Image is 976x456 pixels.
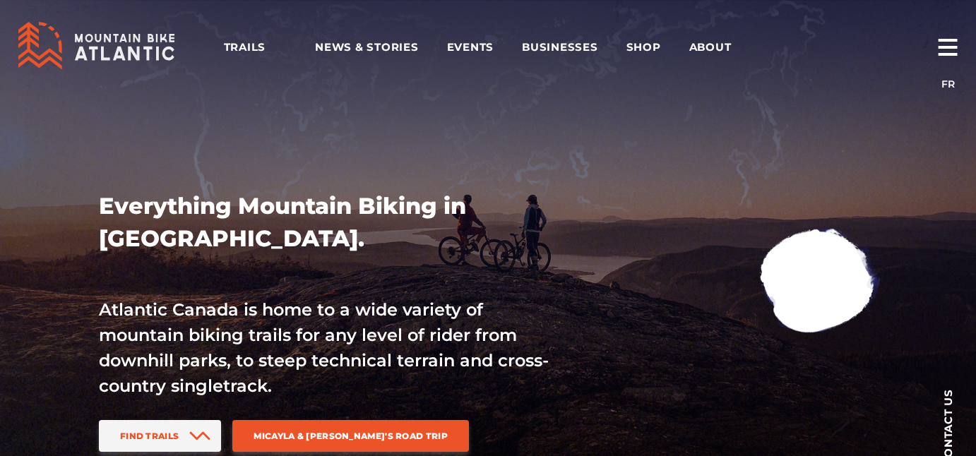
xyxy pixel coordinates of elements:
[808,268,833,294] ion-icon: play
[732,37,752,57] ion-icon: arrow dropdown
[232,420,469,452] a: Micayla & [PERSON_NAME]'s Road Trip
[941,78,955,90] a: FR
[522,40,598,54] span: Businesses
[447,40,494,54] span: Events
[224,40,287,54] span: Trails
[315,40,419,54] span: News & Stories
[120,431,179,441] span: Find Trails
[254,431,448,441] span: Micayla & [PERSON_NAME]'s Road Trip
[99,190,551,255] h1: Everything Mountain Biking in [GEOGRAPHIC_DATA].
[890,35,912,58] ion-icon: search
[99,420,221,452] a: Find Trails
[626,40,661,54] span: Shop
[689,40,753,54] span: About
[99,297,551,399] p: Atlantic Canada is home to a wide variety of mountain biking trails for any level of rider from d...
[267,37,287,57] ion-icon: arrow dropdown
